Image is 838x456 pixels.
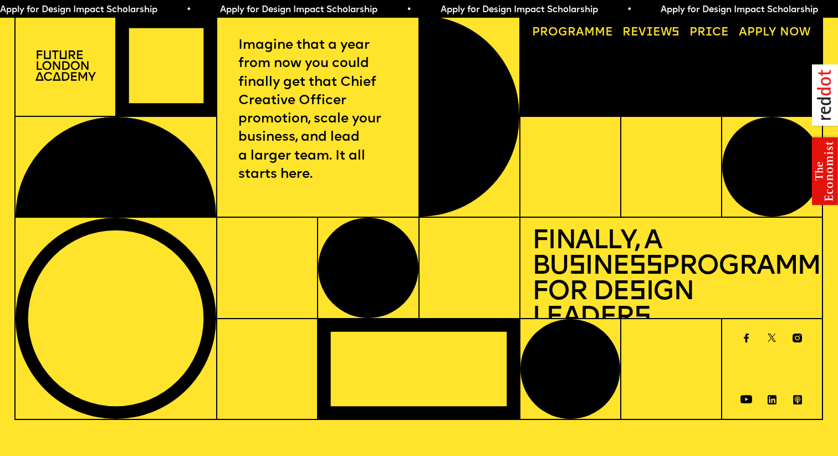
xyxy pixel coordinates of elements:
a: Apply now [733,22,816,45]
span: s [634,305,651,331]
span: • [186,6,191,14]
span: s [629,279,646,306]
a: Price [684,22,735,45]
span: • [626,6,631,14]
span: s [569,254,585,280]
span: • [406,6,411,14]
h1: Finally, a Bu ine Programme for De ign Leader [532,229,810,331]
a: Programme [526,22,619,45]
span: ss [629,254,662,280]
p: Imagine that a year from now you could finally get that Chief Creative Officer promotion, scale y... [238,37,397,184]
span: A [739,27,747,38]
a: Reviews [617,22,686,45]
span: a [576,27,584,38]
